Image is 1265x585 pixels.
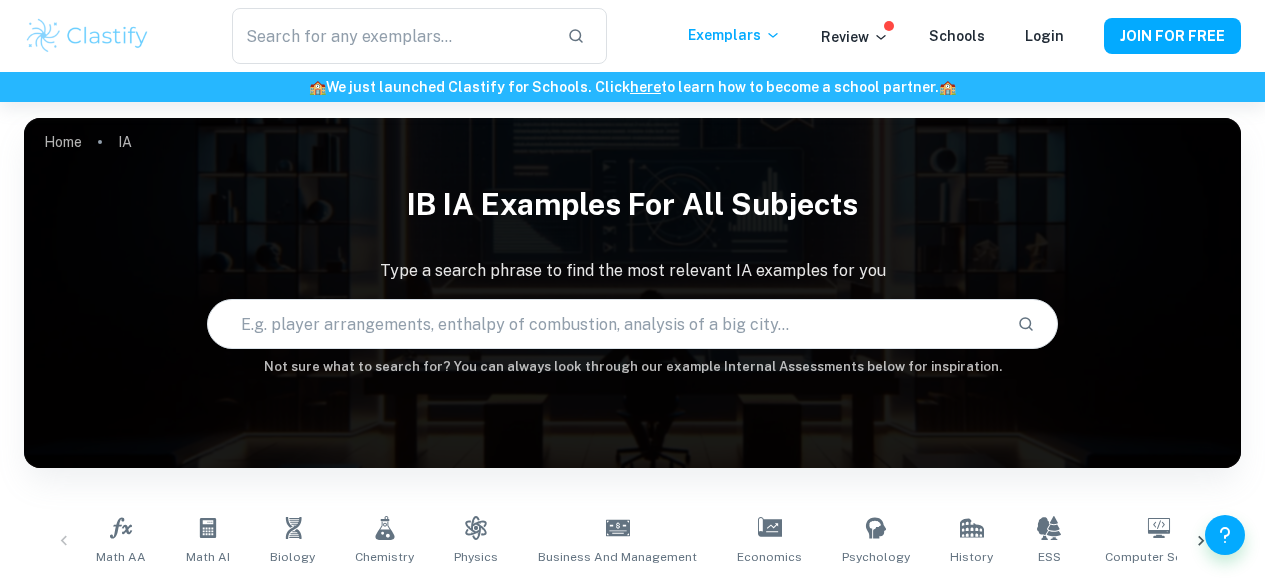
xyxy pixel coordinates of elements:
[1105,548,1213,566] span: Computer Science
[186,548,230,566] span: Math AI
[355,548,414,566] span: Chemistry
[4,76,1261,98] h6: We just launched Clastify for Schools. Click to learn how to become a school partner.
[950,548,993,566] span: History
[454,548,498,566] span: Physics
[1205,515,1245,555] button: Help and Feedback
[737,548,802,566] span: Economics
[24,357,1241,377] h6: Not sure what to search for? You can always look through our example Internal Assessments below f...
[309,79,326,95] span: 🏫
[842,548,910,566] span: Psychology
[208,296,1002,352] input: E.g. player arrangements, enthalpy of combustion, analysis of a big city...
[24,16,151,56] img: Clastify logo
[270,548,315,566] span: Biology
[939,79,956,95] span: 🏫
[1038,548,1061,566] span: ESS
[44,128,82,156] a: Home
[929,28,985,44] a: Schools
[232,8,552,64] input: Search for any exemplars...
[1025,28,1064,44] a: Login
[630,79,661,95] a: here
[24,259,1241,283] p: Type a search phrase to find the most relevant IA examples for you
[24,174,1241,235] h1: IB IA examples for all subjects
[538,548,697,566] span: Business and Management
[96,548,146,566] span: Math AA
[821,26,889,48] p: Review
[1104,18,1241,54] button: JOIN FOR FREE
[118,131,132,153] p: IA
[688,24,781,46] p: Exemplars
[1009,307,1043,341] button: Search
